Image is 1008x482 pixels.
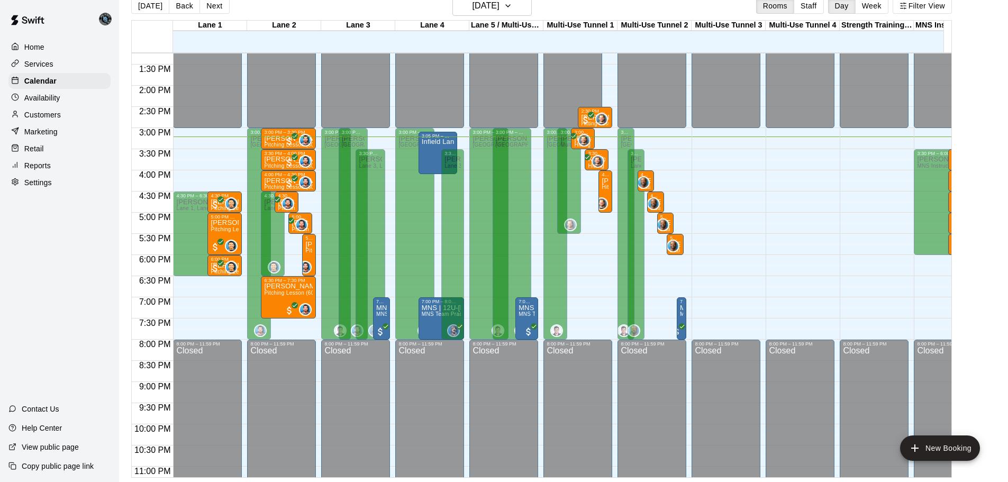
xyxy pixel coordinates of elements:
[137,192,174,201] span: 4:30 PM
[948,149,983,170] div: 3:30 PM – 4:00 PM: Anthony Mazza
[299,219,308,231] span: Jacob Crooks
[137,65,174,74] span: 1:30 PM
[840,21,914,31] div: Strength Training Room
[207,213,242,255] div: 5:00 PM – 6:00 PM: Trenton Sodamann
[900,435,980,461] button: add
[951,178,961,189] span: All customers have paid
[585,149,608,170] div: 3:30 PM – 4:00 PM: Kaleb Stock
[948,170,983,192] div: 4:00 PM – 4:30 PM: Deuce Chanos
[137,276,174,285] span: 6:30 PM
[650,193,661,198] div: 4:30 PM – 5:00 PM
[300,262,311,272] img: Jacob Crooks
[286,197,294,210] span: Jacob Crooks
[588,151,605,156] div: 3:30 PM – 4:00 PM
[207,192,242,213] div: 4:30 PM – 5:00 PM: Reed Pozek
[339,128,368,340] div: 3:00 PM – 8:00 PM: Available
[948,234,983,255] div: 5:30 PM – 6:00 PM: Deuce Chanos
[543,21,617,31] div: Multi-Use Tunnel 1
[641,172,651,177] div: 4:00 PM – 4:30 PM
[680,299,684,304] div: 7:00 PM – 8:00 PM
[137,340,174,349] span: 8:00 PM
[547,130,564,135] div: 3:00 PM – 8:00 PM
[8,73,111,89] a: Calendar
[8,39,111,55] div: Home
[8,175,111,190] div: Settings
[280,221,291,231] span: All customers have paid
[680,311,730,317] span: MNS Team Practice
[596,114,607,124] img: Nik Crouch
[419,132,458,174] div: 3:05 PM – 4:05 PM: Infield Lane
[8,141,111,157] div: Retail
[602,172,609,177] div: 4:00 PM – 5:00 PM
[617,21,692,31] div: Multi-Use Tunnel 2
[99,13,112,25] img: Danny Lake
[641,176,650,189] span: Chie Gunner
[547,341,609,347] div: 8:00 PM – 11:59 PM
[661,219,669,231] span: Chie Gunner
[264,142,337,148] span: Pitching Lesson (30 Minutes)
[917,151,969,156] div: 3:30 PM – 6:00 PM
[621,130,631,135] div: 3:00 PM – 8:00 PM
[226,241,237,251] img: Gonzo Gonzalez
[670,235,680,241] div: 5:30 PM – 6:00 PM
[948,192,983,213] div: 4:30 PM – 5:00 PM: Deuce Chanos
[226,262,237,272] img: Gonzo Gonzalez
[667,234,684,255] div: 5:30 PM – 6:00 PM: Deuce Chanos
[8,124,111,140] div: Marketing
[550,324,563,337] div: Anthony Miller
[225,240,238,252] div: Gonzo Gonzalez
[658,220,668,230] img: Chie Gunner
[268,261,280,274] div: Gonzo Gonzalez
[324,142,626,148] span: [GEOGRAPHIC_DATA] 5 / Multi-Use Tunnel 5, Multi-Use Tunnel 2, Multi-Use Tunnel 1, Hitting Tunnel ...
[577,157,587,168] span: All customers have paid
[283,198,293,209] img: Jacob Crooks
[356,149,385,340] div: 3:30 PM – 8:00 PM: Available
[264,193,281,198] div: 4:30 PM – 6:30 PM
[211,257,239,262] div: 6:00 PM – 6:30 PM
[264,205,361,211] span: Lane 1, Lane 2, Back Bldg Multi-Use 1
[296,220,307,230] img: Jacob Crooks
[441,149,464,340] div: 3:30 PM – 8:00 PM: Available
[692,21,766,31] div: Multi-Use Tunnel 3
[560,142,607,148] span: Multi-Use Tunnel 1
[137,107,174,116] span: 2:30 PM
[914,21,988,31] div: MNS Instructor Tunnel
[225,261,238,274] div: Gonzo Gonzalez
[667,240,679,252] div: Chie Gunner
[97,8,119,30] div: Danny Lake
[211,214,239,220] div: 5:00 PM – 6:00 PM
[595,197,608,210] div: Nik Crouch
[564,219,577,231] div: Nik Crouch
[137,213,174,222] span: 5:00 PM
[278,193,295,198] div: 4:30 PM – 5:00 PM
[250,142,671,148] span: [GEOGRAPHIC_DATA] 5 / Multi-Use Tunnel 5, Hitting Tunnel 1, Hitting Tunnel 2, Hitting Tunnel 3, B...
[324,130,347,135] div: 3:00 PM – 8:00 PM
[359,163,651,169] span: Lane 3, Lane 4, Multi-Use Tunnel 2, Hitting Tunnel 1, Hitting Tunnel 2, Back Bldg Multi-Use 1, Ba...
[284,305,295,316] span: All customers have paid
[137,149,174,158] span: 3:30 PM
[602,184,671,190] span: Hitting Lesson (60 Minutes)
[447,324,460,337] div: Chie Gunner
[321,21,395,31] div: Lane 3
[8,107,111,123] a: Customers
[657,213,674,234] div: 5:00 PM – 5:30 PM: Deuce Chanos
[176,341,239,347] div: 8:00 PM – 11:59 PM
[210,199,221,210] span: All customers have paid
[8,158,111,174] a: Reports
[300,304,311,315] img: Jacob Crooks
[210,263,221,274] span: All customers have paid
[628,324,640,337] div: Chie Gunner
[398,142,701,148] span: [GEOGRAPHIC_DATA] 5 / Multi-Use Tunnel 5, Multi-Use Tunnel 2, Multi-Use Tunnel 1, Hitting Tunnel ...
[211,193,239,198] div: 4:30 PM – 5:00 PM
[137,255,174,264] span: 6:00 PM
[671,240,679,252] span: Chie Gunner
[422,133,455,139] div: 3:05 PM – 4:05 PM
[342,130,365,135] div: 3:00 PM – 8:00 PM
[261,128,316,149] div: 3:00 PM – 3:30 PM: Dallas White
[275,192,298,213] div: 4:30 PM – 5:00 PM: Deuce Chanos
[419,297,465,340] div: 7:00 PM – 8:00 PM: MNS | 12U-WOEHRLE (PRACTICE)
[917,341,979,347] div: 8:00 PM – 11:59 PM
[281,197,294,210] div: Jacob Crooks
